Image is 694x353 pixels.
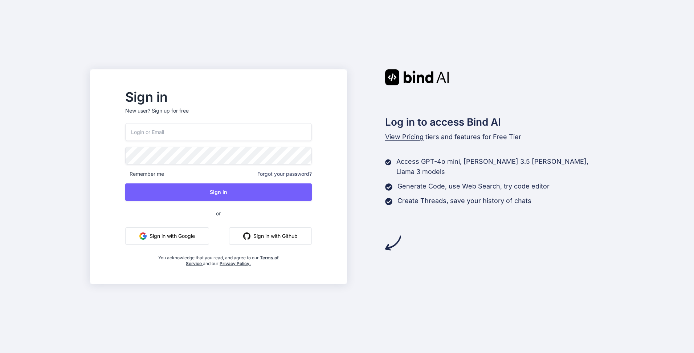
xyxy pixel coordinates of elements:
span: View Pricing [385,133,424,141]
p: New user? [125,107,312,123]
img: google [139,232,147,240]
p: Generate Code, use Web Search, try code editor [397,181,550,191]
a: Terms of Service [186,255,279,266]
p: tiers and features for Free Tier [385,132,604,142]
button: Sign In [125,183,312,201]
h2: Log in to access Bind AI [385,114,604,130]
div: You acknowledge that you read, and agree to our and our [156,251,281,267]
a: Privacy Policy. [220,261,251,266]
div: Sign up for free [152,107,189,114]
h2: Sign in [125,91,312,103]
input: Login or Email [125,123,312,141]
img: arrow [385,235,401,251]
img: github [243,232,250,240]
p: Create Threads, save your history of chats [397,196,531,206]
button: Sign in with Google [125,227,209,245]
span: Remember me [125,170,164,178]
span: Forgot your password? [257,170,312,178]
span: or [187,204,250,222]
img: Bind AI logo [385,69,449,85]
p: Access GPT-4o mini, [PERSON_NAME] 3.5 [PERSON_NAME], Llama 3 models [396,157,604,177]
button: Sign in with Github [229,227,312,245]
